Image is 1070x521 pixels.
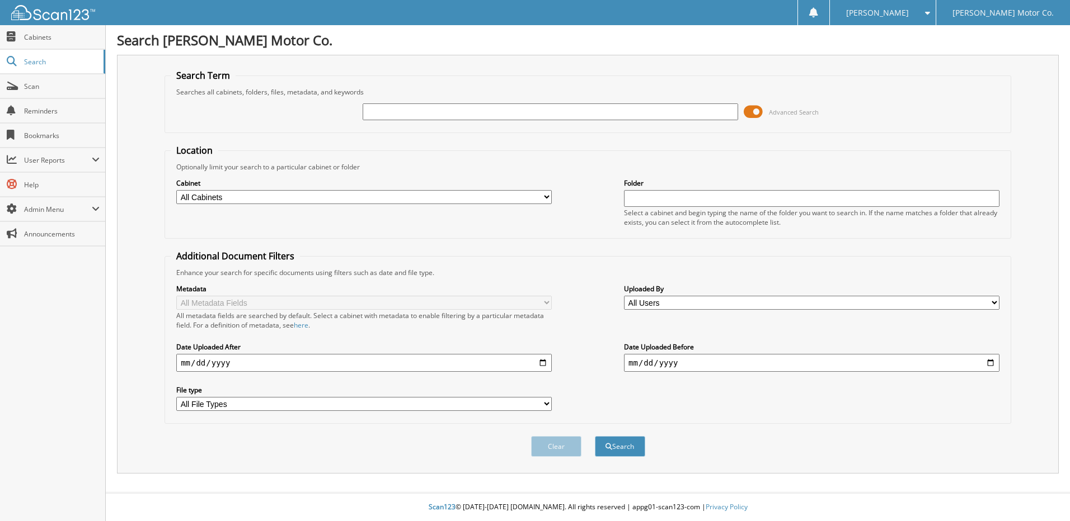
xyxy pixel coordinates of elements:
[176,342,552,352] label: Date Uploaded After
[846,10,909,16] span: [PERSON_NAME]
[706,502,748,511] a: Privacy Policy
[952,10,1054,16] span: [PERSON_NAME] Motor Co.
[176,311,552,330] div: All metadata fields are searched by default. Select a cabinet with metadata to enable filtering b...
[176,284,552,293] label: Metadata
[176,385,552,395] label: File type
[11,5,95,20] img: scan123-logo-white.svg
[294,320,308,330] a: here
[176,354,552,372] input: start
[171,144,218,157] legend: Location
[624,342,999,352] label: Date Uploaded Before
[429,502,456,511] span: Scan123
[24,229,100,239] span: Announcements
[624,354,999,372] input: end
[24,57,98,67] span: Search
[171,250,300,262] legend: Additional Document Filters
[176,178,552,188] label: Cabinet
[769,108,819,116] span: Advanced Search
[24,32,100,42] span: Cabinets
[624,178,999,188] label: Folder
[24,131,100,140] span: Bookmarks
[624,284,999,293] label: Uploaded By
[117,31,1059,49] h1: Search [PERSON_NAME] Motor Co.
[24,82,100,91] span: Scan
[106,494,1070,521] div: © [DATE]-[DATE] [DOMAIN_NAME]. All rights reserved | appg01-scan123-com |
[171,268,1005,277] div: Enhance your search for specific documents using filters such as date and file type.
[624,208,999,227] div: Select a cabinet and begin typing the name of the folder you want to search in. If the name match...
[24,180,100,190] span: Help
[24,155,92,165] span: User Reports
[171,69,236,82] legend: Search Term
[531,436,581,457] button: Clear
[171,162,1005,172] div: Optionally limit your search to a particular cabinet or folder
[171,87,1005,97] div: Searches all cabinets, folders, files, metadata, and keywords
[24,106,100,116] span: Reminders
[24,205,92,214] span: Admin Menu
[595,436,645,457] button: Search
